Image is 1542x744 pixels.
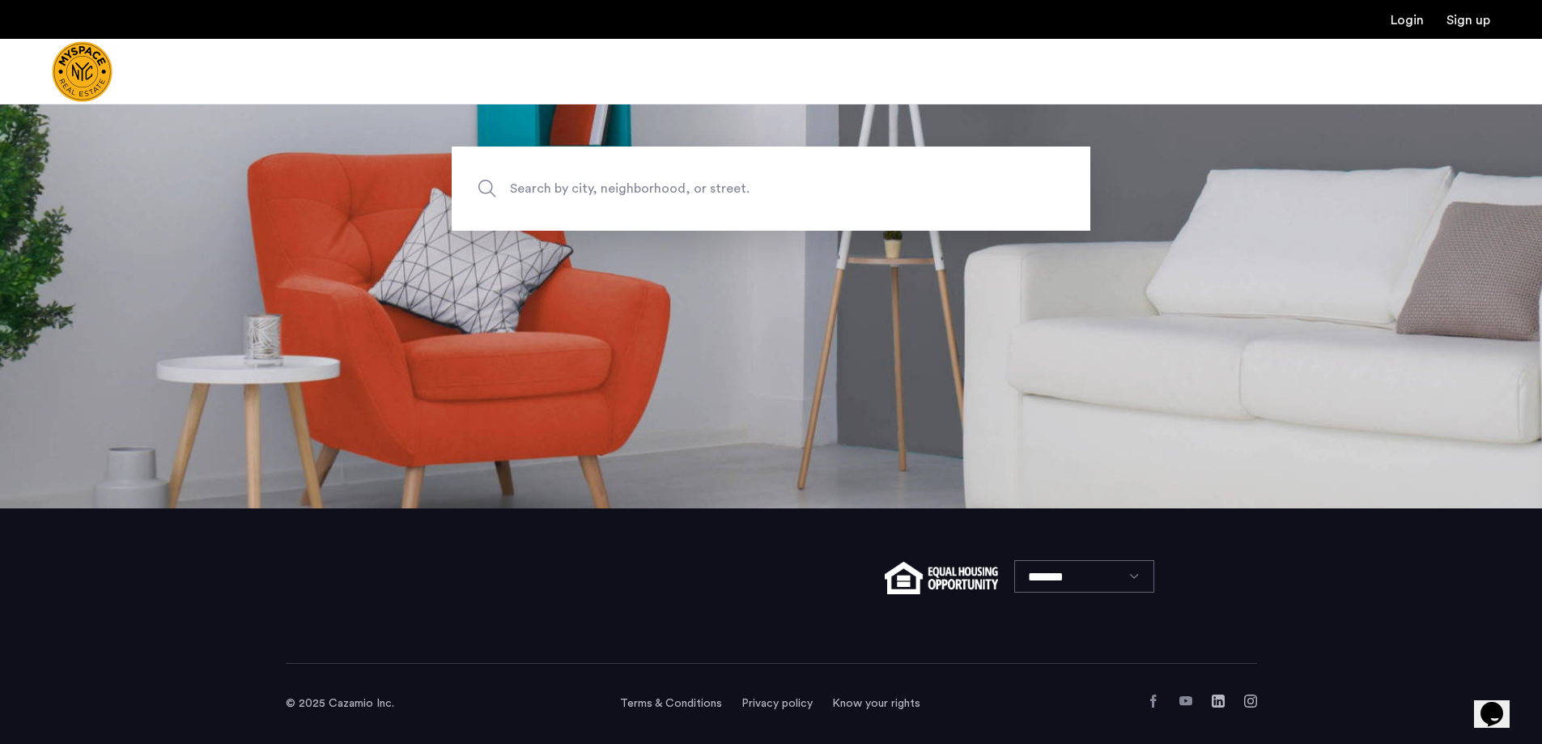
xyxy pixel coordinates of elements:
input: Apartment Search [452,147,1090,231]
select: Language select [1014,560,1154,593]
span: © 2025 Cazamio Inc. [286,698,394,709]
a: Facebook [1147,695,1160,708]
img: logo [52,41,113,102]
a: Cazamio Logo [52,41,113,102]
a: Privacy policy [741,695,813,712]
a: Terms and conditions [620,695,722,712]
a: Registration [1446,14,1490,27]
a: LinkedIn [1212,695,1225,708]
a: Instagram [1244,695,1257,708]
a: Know your rights [832,695,920,712]
span: Search by city, neighborhood, or street. [510,177,957,199]
img: equal-housing.png [885,562,997,594]
iframe: chat widget [1474,679,1526,728]
a: Login [1391,14,1424,27]
a: YouTube [1179,695,1192,708]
